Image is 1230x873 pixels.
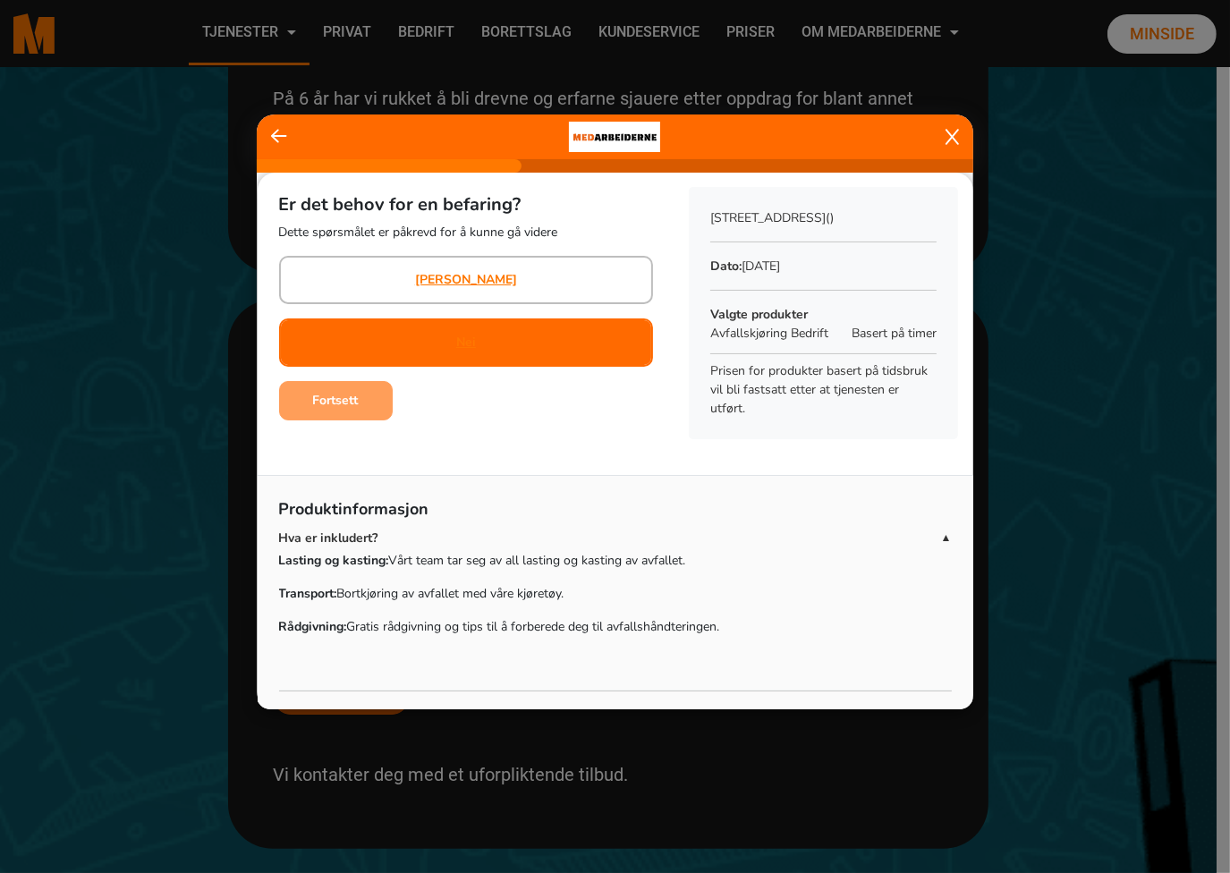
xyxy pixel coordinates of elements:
[826,209,834,226] span: ()
[279,584,952,603] p: Bortkjøring av avfallet med våre kjøretøy.
[279,618,347,635] strong: Rådgivning:
[415,270,517,289] a: [PERSON_NAME]
[279,551,952,570] p: Vårt team tar seg av all lasting og kasting av avfallet.
[710,257,937,275] p: [DATE]
[279,617,952,636] p: Gratis rådgivning og tips til å forberede deg til avfallshåndteringen.
[941,707,952,723] span: ▼
[279,529,941,547] p: Hva er inkludert?
[710,306,808,323] b: Valgte produkter
[710,324,843,343] p: Avfallskjøring Bedrift
[941,530,952,546] span: ▲
[710,208,937,227] p: [STREET_ADDRESS]
[279,223,654,242] p: Dette spørsmålet er påkrevd for å kunne gå videre
[279,381,393,420] button: Fortsett
[710,361,937,418] p: Prisen for produkter basert på tidsbruk vil bli fastsatt etter at tjenesten er utført.
[313,392,359,409] b: Fortsett
[456,333,476,352] a: Nei
[852,324,937,343] span: Basert på timer
[279,552,389,569] strong: Lasting og kasting:
[279,194,654,216] h5: Er det behov for en befaring?
[279,497,952,529] p: Produktinformasjon
[279,706,941,725] p: Hva er ikke inkludert?
[710,258,742,275] b: Dato:
[279,585,337,602] strong: Transport:
[569,114,660,159] img: bacdd172-0455-430b-bf8f-cf411a8648e0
